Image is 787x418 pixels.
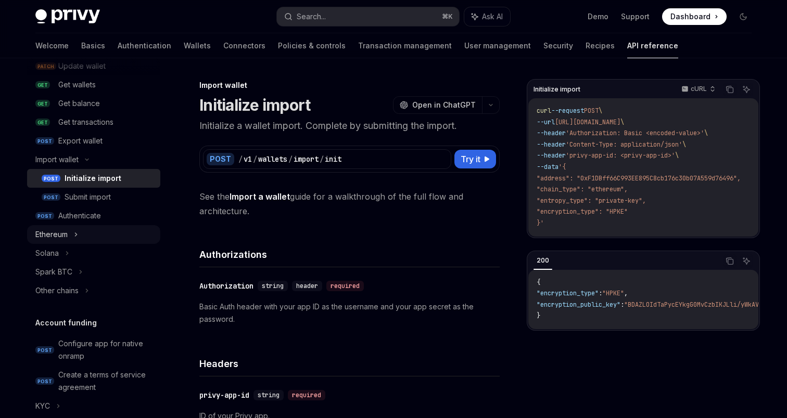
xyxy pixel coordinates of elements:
[537,140,566,149] span: --header
[461,153,480,165] span: Try it
[620,118,624,126] span: \
[624,289,628,297] span: ,
[740,83,753,96] button: Ask AI
[558,163,566,171] span: '{
[199,119,500,133] p: Initialize a wallet import. Complete by submitting the import.
[58,369,154,394] div: Create a terms of service agreement
[35,400,50,412] div: KYC
[551,107,584,115] span: --request
[704,129,708,137] span: \
[27,334,160,365] a: POSTConfigure app for native onramp
[35,247,59,259] div: Solana
[442,12,453,21] span: ⌘ K
[27,113,160,132] a: GETGet transactions
[537,289,599,297] span: "encryption_type"
[537,207,628,216] span: "encryption_type": "HPKE"
[42,193,60,201] span: POST
[223,33,265,58] a: Connectors
[537,301,620,309] span: "encryption_public_key"
[723,83,737,96] button: Copy the contents from the code block
[277,7,459,26] button: Search...⌘K
[230,191,290,202] a: Import a wallet
[537,311,540,320] span: }
[297,10,326,23] div: Search...
[35,284,79,297] div: Other chains
[35,9,100,24] img: dark logo
[537,163,558,171] span: --data
[599,289,602,297] span: :
[482,11,503,22] span: Ask AI
[566,129,704,137] span: 'Authorization: Basic <encoded-value>'
[27,132,160,150] a: POSTExport wallet
[199,357,500,371] h4: Headers
[296,282,318,290] span: header
[682,140,686,149] span: \
[58,97,100,110] div: Get balance
[258,154,287,164] div: wallets
[184,33,211,58] a: Wallets
[537,219,544,227] span: }'
[35,137,54,145] span: POST
[602,289,624,297] span: "HPKE"
[199,390,249,400] div: privy-app-id
[588,11,608,22] a: Demo
[199,247,500,262] h4: Authorizations
[262,282,284,290] span: string
[676,81,720,98] button: cURL
[621,11,650,22] a: Support
[199,189,500,218] span: See the guide for a walkthrough of the full flow and architecture.
[723,254,737,268] button: Copy the contents from the code block
[27,94,160,113] a: GETGet balance
[537,185,628,193] span: "chain_type": "ethereum",
[58,79,96,91] div: Get wallets
[207,153,234,165] div: POST
[464,7,510,26] button: Ask AI
[288,390,325,400] div: required
[118,33,171,58] a: Authentication
[199,281,253,291] div: Authorization
[537,151,566,160] span: --header
[278,33,346,58] a: Policies & controls
[454,150,496,168] button: Try it
[27,75,160,94] a: GETGet wallets
[537,197,646,205] span: "entropy_type": "private-key",
[27,188,160,206] a: POSTSubmit import
[58,337,154,362] div: Configure app for native onramp
[537,174,741,182] span: "address": "0xF1DBff66C993EE895C8cb176c30b07A559d76496",
[35,100,50,108] span: GET
[81,33,105,58] a: Basics
[58,135,103,147] div: Export wallet
[35,317,97,329] h5: Account funding
[412,100,476,110] span: Open in ChatGPT
[199,301,500,325] p: Basic Auth header with your app ID as the username and your app secret as the password.
[35,33,69,58] a: Welcome
[566,140,682,149] span: 'Content-Type: application/json'
[599,107,602,115] span: \
[586,33,615,58] a: Recipes
[543,33,573,58] a: Security
[326,281,364,291] div: required
[238,154,243,164] div: /
[537,107,551,115] span: curl
[35,266,72,278] div: Spark BTC
[27,365,160,397] a: POSTCreate a terms of service agreement
[620,301,624,309] span: :
[537,118,555,126] span: --url
[691,85,707,93] p: cURL
[627,33,678,58] a: API reference
[534,254,552,267] div: 200
[662,8,727,25] a: Dashboard
[65,191,111,203] div: Submit import
[358,33,452,58] a: Transaction management
[735,8,752,25] button: Toggle dark mode
[555,118,620,126] span: [URL][DOMAIN_NAME]
[35,377,54,385] span: POST
[35,153,79,166] div: Import wallet
[566,151,675,160] span: 'privy-app-id: <privy-app-id>'
[65,172,121,185] div: Initialize import
[253,154,257,164] div: /
[320,154,324,164] div: /
[58,210,101,222] div: Authenticate
[325,154,341,164] div: init
[35,346,54,354] span: POST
